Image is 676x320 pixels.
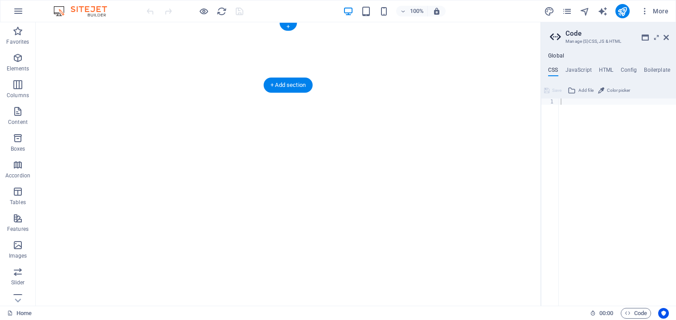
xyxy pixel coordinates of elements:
h4: Global [548,53,564,60]
button: Code [621,308,651,319]
p: Elements [7,65,29,72]
span: Color picker [607,85,630,96]
p: Content [8,119,28,126]
h2: Code [565,29,669,37]
h4: CSS [548,67,558,77]
p: Columns [7,92,29,99]
h4: HTML [599,67,614,77]
i: Publish [617,6,627,16]
button: reload [216,6,227,16]
h4: Boilerplate [644,67,670,77]
button: design [544,6,555,16]
i: Pages (Ctrl+Alt+S) [562,6,572,16]
button: text_generator [598,6,608,16]
p: Tables [10,199,26,206]
button: navigator [580,6,590,16]
span: More [640,7,668,16]
div: + Add section [263,78,313,93]
button: Click here to leave preview mode and continue editing [198,6,209,16]
i: AI Writer [598,6,608,16]
button: Color picker [597,85,631,96]
p: Images [9,252,27,259]
i: On resize automatically adjust zoom level to fit chosen device. [433,7,441,15]
p: Accordion [5,172,30,179]
span: Add file [578,85,594,96]
p: Features [7,226,29,233]
button: publish [615,4,630,18]
i: Navigator [580,6,590,16]
a: Click to cancel selection. Double-click to open Pages [7,308,32,319]
button: 100% [396,6,428,16]
h3: Manage (S)CSS, JS & HTML [565,37,651,45]
span: Code [625,308,647,319]
div: 1 [541,98,559,105]
img: Editor Logo [51,6,118,16]
button: Add file [566,85,595,96]
i: Design (Ctrl+Alt+Y) [544,6,554,16]
p: Slider [11,279,25,286]
span: : [606,310,607,316]
button: pages [562,6,573,16]
p: Boxes [11,145,25,152]
span: 00 00 [599,308,613,319]
h6: Session time [590,308,614,319]
h6: 100% [410,6,424,16]
div: + [279,23,297,31]
button: Usercentrics [658,308,669,319]
h4: JavaScript [565,67,592,77]
h4: Config [621,67,637,77]
p: Favorites [6,38,29,45]
button: More [637,4,672,18]
i: Reload page [217,6,227,16]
